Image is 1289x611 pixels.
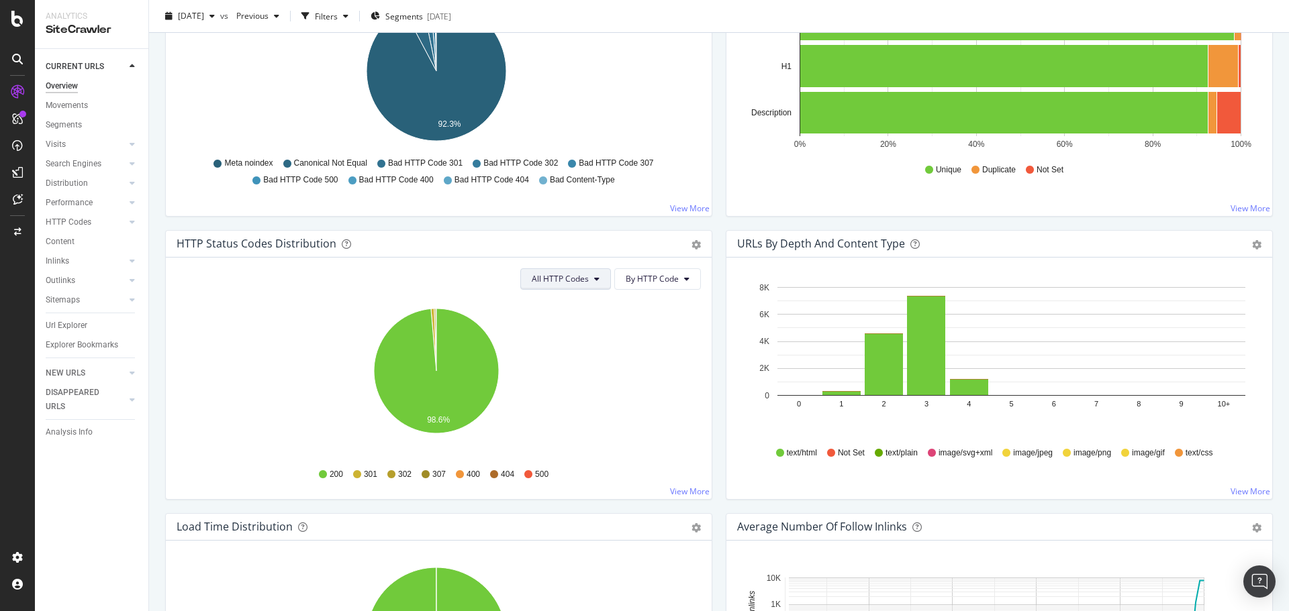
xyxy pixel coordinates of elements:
[1057,140,1073,149] text: 60%
[46,11,138,22] div: Analytics
[46,60,126,74] a: CURRENT URLS
[315,10,338,21] div: Filters
[46,293,126,307] a: Sitemaps
[438,119,461,129] text: 92.3%
[691,523,701,533] div: gear
[1231,486,1270,497] a: View More
[177,300,696,456] svg: A chart.
[1037,164,1063,176] span: Not Set
[46,319,87,333] div: Url Explorer
[160,5,220,27] button: [DATE]
[46,338,118,352] div: Explorer Bookmarks
[46,319,139,333] a: Url Explorer
[46,366,85,380] div: NEW URLS
[1180,400,1184,408] text: 9
[46,274,75,288] div: Outlinks
[839,400,843,408] text: 1
[765,391,769,400] text: 0
[1252,523,1261,533] div: gear
[46,235,75,249] div: Content
[46,425,139,439] a: Analysis Info
[924,400,928,408] text: 3
[967,400,971,408] text: 4
[1137,400,1141,408] text: 8
[46,254,126,268] a: Inlinks
[46,176,88,190] div: Distribution
[751,108,792,117] text: Description
[467,469,480,480] span: 400
[614,268,701,290] button: By HTTP Code
[231,10,269,21] span: Previous
[455,174,529,186] span: Bad HTTP Code 404
[46,196,126,210] a: Performance
[46,99,88,113] div: Movements
[1052,400,1056,408] text: 6
[759,337,769,346] text: 4K
[737,279,1257,435] svg: A chart.
[1243,565,1276,598] div: Open Intercom Messenger
[46,366,126,380] a: NEW URLS
[46,176,126,190] a: Distribution
[1073,447,1111,459] span: image/png
[759,364,769,373] text: 2K
[46,157,101,171] div: Search Engines
[224,158,273,169] span: Meta noindex
[936,164,961,176] span: Unique
[968,140,984,149] text: 40%
[550,174,615,186] span: Bad Content-Type
[579,158,653,169] span: Bad HTTP Code 307
[364,469,377,480] span: 301
[177,520,293,533] div: Load Time Distribution
[1252,240,1261,249] div: gear
[46,99,139,113] a: Movements
[759,283,769,292] text: 8K
[794,140,806,149] text: 0%
[46,254,69,268] div: Inlinks
[759,310,769,319] text: 6K
[670,486,710,497] a: View More
[1013,447,1053,459] span: image/jpeg
[46,425,93,439] div: Analysis Info
[670,203,710,214] a: View More
[46,79,78,93] div: Overview
[1145,140,1161,149] text: 80%
[771,600,781,609] text: 1K
[46,118,139,132] a: Segments
[691,240,701,249] div: gear
[46,60,104,74] div: CURRENT URLS
[178,10,204,21] span: 2025 Aug. 18th
[501,469,514,480] span: 404
[177,237,336,250] div: HTTP Status Codes Distribution
[787,447,817,459] span: text/html
[359,174,434,186] span: Bad HTTP Code 400
[427,415,450,425] text: 98.6%
[520,268,611,290] button: All HTTP Codes
[838,447,865,459] span: Not Set
[296,5,354,27] button: Filters
[781,62,792,71] text: H1
[388,158,463,169] span: Bad HTTP Code 301
[1231,203,1270,214] a: View More
[46,293,80,307] div: Sitemaps
[532,273,589,284] span: All HTTP Codes
[737,520,907,533] div: Average Number of Follow Inlinks
[46,274,126,288] a: Outlinks
[46,215,126,229] a: HTTP Codes
[330,469,343,480] span: 200
[427,10,451,21] div: [DATE]
[737,237,905,250] div: URLs by Depth and Content Type
[46,215,91,229] div: HTTP Codes
[46,137,126,152] a: Visits
[882,400,886,408] text: 2
[46,235,139,249] a: Content
[46,22,138,38] div: SiteCrawler
[626,273,679,284] span: By HTTP Code
[385,10,423,21] span: Segments
[46,157,126,171] a: Search Engines
[535,469,548,480] span: 500
[263,174,338,186] span: Bad HTTP Code 500
[294,158,367,169] span: Canonical Not Equal
[1009,400,1013,408] text: 5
